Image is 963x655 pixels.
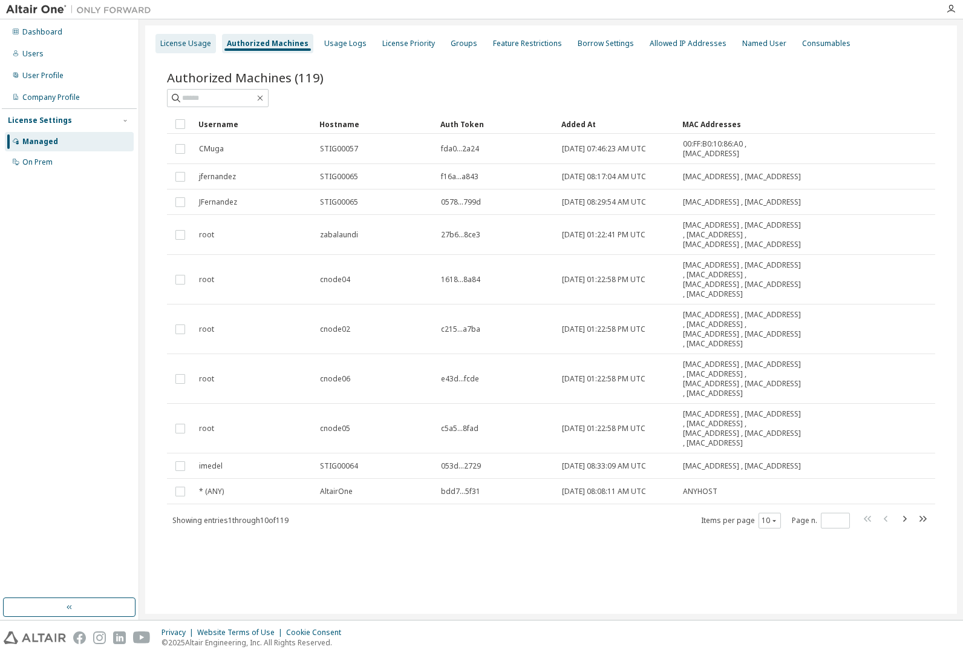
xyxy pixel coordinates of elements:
[792,513,850,528] span: Page n.
[4,631,66,644] img: altair_logo.svg
[320,172,358,182] span: STIG00065
[199,275,214,285] span: root
[320,197,358,207] span: STIG00065
[320,275,350,285] span: cnode04
[441,324,480,334] span: c215...a7ba
[320,424,350,433] span: cnode05
[198,114,310,134] div: Username
[441,230,480,240] span: 27b6...8ce3
[199,197,237,207] span: JFernandez
[162,637,348,648] p: © 2025 Altair Engineering, Inc. All Rights Reserved.
[683,310,801,349] span: [MAC_ADDRESS] , [MAC_ADDRESS] , [MAC_ADDRESS] , [MAC_ADDRESS] , [MAC_ADDRESS] , [MAC_ADDRESS]
[199,374,214,384] span: root
[683,487,717,496] span: ANYHOST
[22,71,64,81] div: User Profile
[683,172,801,182] span: [MAC_ADDRESS] , [MAC_ADDRESS]
[441,197,481,207] span: 0578...799d
[286,628,348,637] div: Cookie Consent
[199,324,214,334] span: root
[320,144,358,154] span: STIG00057
[22,49,44,59] div: Users
[561,114,673,134] div: Added At
[762,516,778,525] button: 10
[440,114,552,134] div: Auth Token
[199,461,223,471] span: imedel
[683,260,801,299] span: [MAC_ADDRESS] , [MAC_ADDRESS] , [MAC_ADDRESS] , [MAC_ADDRESS] , [MAC_ADDRESS] , [MAC_ADDRESS]
[701,513,781,528] span: Items per page
[8,116,72,125] div: License Settings
[451,39,477,48] div: Groups
[493,39,562,48] div: Feature Restrictions
[441,172,478,182] span: f16a...a843
[133,631,151,644] img: youtube.svg
[324,39,367,48] div: Usage Logs
[199,172,236,182] span: jfernandez
[683,461,801,471] span: [MAC_ADDRESS] , [MAC_ADDRESS]
[441,144,479,154] span: fda0...2a24
[22,27,62,37] div: Dashboard
[562,374,645,384] span: [DATE] 01:22:58 PM UTC
[441,461,481,471] span: 053d...2729
[199,144,224,154] span: CMuga
[320,487,353,496] span: AltairOne
[742,39,786,48] div: Named User
[22,137,58,146] div: Managed
[199,230,214,240] span: root
[199,487,224,496] span: * (ANY)
[93,631,106,644] img: instagram.svg
[562,144,646,154] span: [DATE] 07:46:23 AM UTC
[199,424,214,433] span: root
[167,69,324,86] span: Authorized Machines (119)
[578,39,634,48] div: Borrow Settings
[562,461,646,471] span: [DATE] 08:33:09 AM UTC
[319,114,431,134] div: Hostname
[113,631,126,644] img: linkedin.svg
[682,114,802,134] div: MAC Addresses
[441,374,479,384] span: e43d...fcde
[320,374,350,384] span: cnode06
[197,628,286,637] div: Website Terms of Use
[73,631,86,644] img: facebook.svg
[441,275,480,285] span: 1618...8a84
[683,409,801,448] span: [MAC_ADDRESS] , [MAC_ADDRESS] , [MAC_ADDRESS] , [MAC_ADDRESS] , [MAC_ADDRESS] , [MAC_ADDRESS]
[441,424,478,433] span: c5a5...8fad
[683,220,801,249] span: [MAC_ADDRESS] , [MAC_ADDRESS] , [MAC_ADDRESS] , [MAC_ADDRESS] , [MAC_ADDRESS]
[562,275,645,285] span: [DATE] 01:22:58 PM UTC
[562,324,645,334] span: [DATE] 01:22:58 PM UTC
[562,487,646,496] span: [DATE] 08:08:11 AM UTC
[320,230,358,240] span: zabalaundi
[6,4,157,16] img: Altair One
[802,39,850,48] div: Consumables
[562,424,645,433] span: [DATE] 01:22:58 PM UTC
[22,157,53,167] div: On Prem
[650,39,726,48] div: Allowed IP Addresses
[227,39,308,48] div: Authorized Machines
[562,172,646,182] span: [DATE] 08:17:04 AM UTC
[320,461,358,471] span: STIG00064
[162,628,197,637] div: Privacy
[160,39,211,48] div: License Usage
[562,230,645,240] span: [DATE] 01:22:41 PM UTC
[683,360,801,398] span: [MAC_ADDRESS] , [MAC_ADDRESS] , [MAC_ADDRESS] , [MAC_ADDRESS] , [MAC_ADDRESS] , [MAC_ADDRESS]
[382,39,435,48] div: License Priority
[22,93,80,102] div: Company Profile
[441,487,480,496] span: bdd7...5f31
[320,324,350,334] span: cnode02
[172,515,289,525] span: Showing entries 1 through 10 of 119
[683,139,801,159] span: 00:FF:B0:10:86:A0 , [MAC_ADDRESS]
[683,197,801,207] span: [MAC_ADDRESS] , [MAC_ADDRESS]
[562,197,646,207] span: [DATE] 08:29:54 AM UTC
